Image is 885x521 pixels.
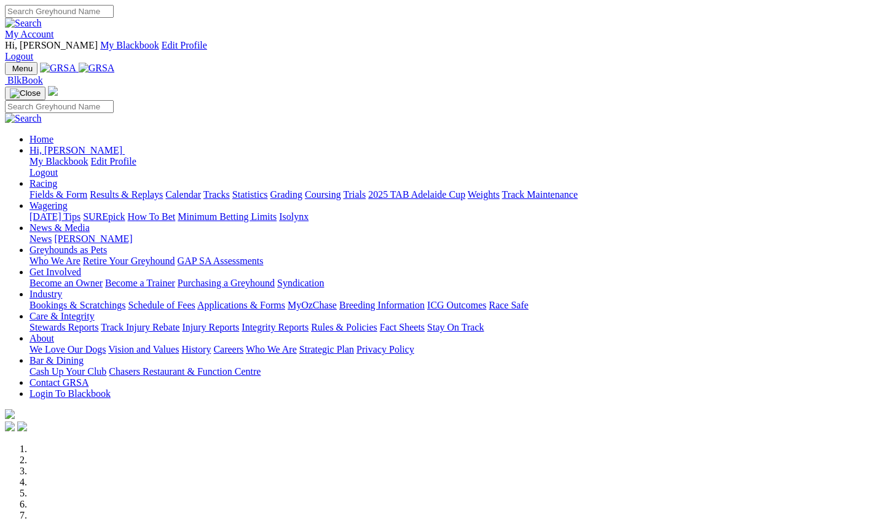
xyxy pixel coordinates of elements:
a: Schedule of Fees [128,300,195,310]
img: Close [10,88,41,98]
a: Get Involved [29,267,81,277]
img: GRSA [79,63,115,74]
a: Fields & Form [29,189,87,200]
a: My Account [5,29,54,39]
a: ICG Outcomes [427,300,486,310]
a: Minimum Betting Limits [178,211,277,222]
a: Applications & Forms [197,300,285,310]
a: Who We Are [29,256,81,266]
a: Trials [343,189,366,200]
span: BlkBook [7,75,43,85]
input: Search [5,100,114,113]
a: History [181,344,211,355]
a: Stay On Track [427,322,484,332]
a: Logout [29,167,58,178]
a: Integrity Reports [242,322,309,332]
a: Strategic Plan [299,344,354,355]
a: Retire Your Greyhound [83,256,175,266]
a: [DATE] Tips [29,211,81,222]
a: Track Injury Rebate [101,322,179,332]
div: Care & Integrity [29,322,880,333]
a: Edit Profile [162,40,207,50]
a: [PERSON_NAME] [54,233,132,244]
a: MyOzChase [288,300,337,310]
a: Grading [270,189,302,200]
a: News & Media [29,222,90,233]
img: facebook.svg [5,421,15,431]
a: Who We Are [246,344,297,355]
img: logo-grsa-white.png [48,86,58,96]
a: Industry [29,289,62,299]
a: Hi, [PERSON_NAME] [29,145,125,155]
div: Industry [29,300,880,311]
a: Stewards Reports [29,322,98,332]
div: Hi, [PERSON_NAME] [29,156,880,178]
div: About [29,344,880,355]
a: How To Bet [128,211,176,222]
img: Search [5,113,42,124]
img: logo-grsa-white.png [5,409,15,419]
a: SUREpick [83,211,125,222]
a: Vision and Values [108,344,179,355]
div: Bar & Dining [29,366,880,377]
a: Isolynx [279,211,309,222]
a: My Blackbook [100,40,159,50]
a: BlkBook [5,75,43,85]
a: Become an Owner [29,278,103,288]
div: Greyhounds as Pets [29,256,880,267]
span: Hi, [PERSON_NAME] [29,145,122,155]
a: Logout [5,51,33,61]
a: Become a Trainer [105,278,175,288]
a: Home [29,134,53,144]
a: Racing [29,178,57,189]
a: GAP SA Assessments [178,256,264,266]
a: Contact GRSA [29,377,88,388]
a: Edit Profile [91,156,136,166]
a: Calendar [165,189,201,200]
a: Cash Up Your Club [29,366,106,377]
a: About [29,333,54,343]
a: Coursing [305,189,341,200]
a: We Love Our Dogs [29,344,106,355]
a: Purchasing a Greyhound [178,278,275,288]
a: Injury Reports [182,322,239,332]
a: Fact Sheets [380,322,425,332]
a: Track Maintenance [502,189,578,200]
button: Toggle navigation [5,62,37,75]
a: Weights [468,189,500,200]
a: Tracks [203,189,230,200]
a: Chasers Restaurant & Function Centre [109,366,261,377]
a: Careers [213,344,243,355]
a: Login To Blackbook [29,388,111,399]
img: GRSA [40,63,76,74]
div: Get Involved [29,278,880,289]
a: My Blackbook [29,156,88,166]
img: twitter.svg [17,421,27,431]
a: Care & Integrity [29,311,95,321]
div: Racing [29,189,880,200]
a: News [29,233,52,244]
div: Wagering [29,211,880,222]
input: Search [5,5,114,18]
a: Bookings & Scratchings [29,300,125,310]
a: Syndication [277,278,324,288]
a: Wagering [29,200,68,211]
a: 2025 TAB Adelaide Cup [368,189,465,200]
a: Bar & Dining [29,355,84,366]
a: Breeding Information [339,300,425,310]
div: My Account [5,40,880,62]
span: Hi, [PERSON_NAME] [5,40,98,50]
span: Menu [12,64,33,73]
a: Privacy Policy [356,344,414,355]
img: Search [5,18,42,29]
a: Statistics [232,189,268,200]
a: Greyhounds as Pets [29,245,107,255]
button: Toggle navigation [5,87,45,100]
div: News & Media [29,233,880,245]
a: Results & Replays [90,189,163,200]
a: Race Safe [489,300,528,310]
a: Rules & Policies [311,322,377,332]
